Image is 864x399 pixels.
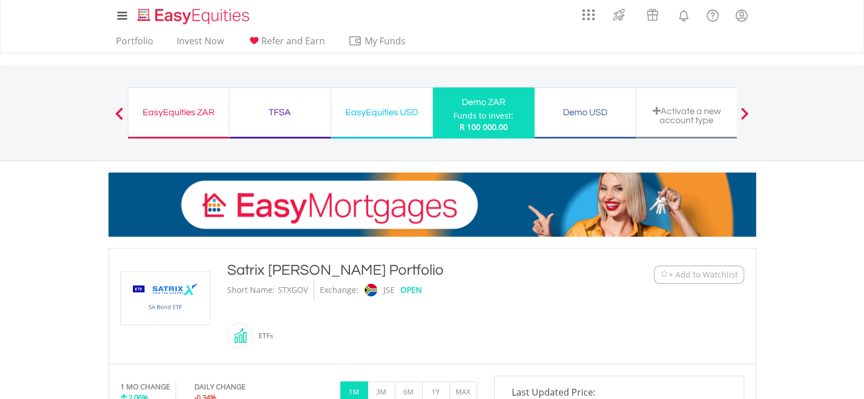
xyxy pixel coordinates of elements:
a: Refer and Earn [243,35,329,53]
span: Refer and Earn [261,35,325,47]
div: Demo ZAR [440,94,528,110]
img: Watchlist [660,270,669,279]
div: Funds to invest: [453,110,514,121]
div: Short Name: [227,280,275,300]
img: EasyMortage Promotion Banner [108,173,756,237]
div: DAILY CHANGE [194,381,283,392]
span: R 100 000.00 [460,121,508,132]
div: Satrix [PERSON_NAME] Portfolio [227,260,584,280]
div: OPEN [400,280,422,300]
button: Watchlist + Add to Watchlist [654,266,744,284]
div: JSE [383,280,395,300]
div: Activate a new account type [643,106,731,125]
a: Vouchers [636,3,669,24]
div: Exchange: [320,280,358,300]
div: 1 MO CHANGE [120,381,170,392]
img: vouchers-v2.svg [643,6,662,24]
div: Demo USD [541,104,629,120]
img: grid-menu-icon.svg [582,9,595,21]
span: Last Updated Price: [503,388,735,397]
a: Home page [133,3,254,26]
a: My Profile [727,3,756,28]
img: jse.png [364,284,377,296]
span: + Add to Watchlist [669,269,738,280]
div: STXGOV [278,280,308,300]
div: EasyEquities USD [338,104,425,120]
a: Notifications [669,3,698,26]
img: EQU.ZA.STXGOV.png [123,272,208,325]
div: EasyEquities ZAR [135,104,222,120]
a: AppsGrid [575,3,602,21]
img: EasyEquities_Logo.png [135,7,254,26]
a: Portfolio [111,35,158,53]
span: My Funds [348,33,423,48]
img: thrive-v2.svg [610,6,628,24]
div: TFSA [236,104,324,120]
div: ETFs [253,322,273,350]
a: FAQ's and Support [698,3,727,26]
a: Invest Now [172,35,228,53]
